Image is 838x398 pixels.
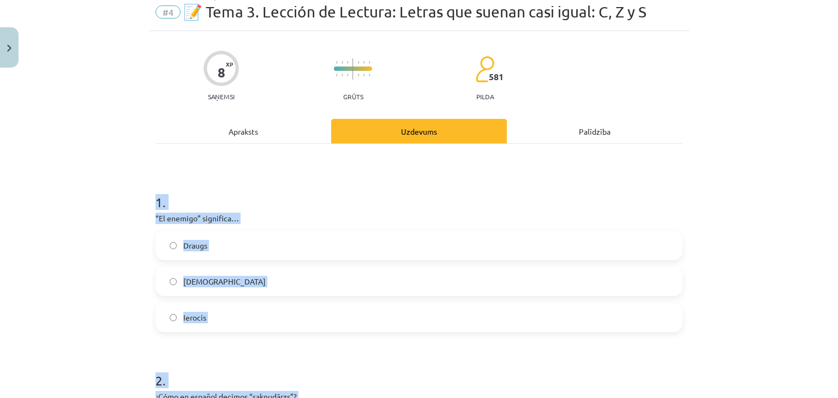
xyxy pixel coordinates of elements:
[342,61,343,64] img: icon-short-line-57e1e144782c952c97e751825c79c345078a6d821885a25fce030b3d8c18986b.svg
[170,278,177,285] input: [DEMOGRAPHIC_DATA]
[342,74,343,76] img: icon-short-line-57e1e144782c952c97e751825c79c345078a6d821885a25fce030b3d8c18986b.svg
[369,74,370,76] img: icon-short-line-57e1e144782c952c97e751825c79c345078a6d821885a25fce030b3d8c18986b.svg
[489,72,504,82] span: 581
[347,61,348,64] img: icon-short-line-57e1e144782c952c97e751825c79c345078a6d821885a25fce030b3d8c18986b.svg
[155,213,683,224] p: “El enemigo” significa…
[226,61,233,67] span: XP
[343,93,363,100] p: Grūts
[363,61,364,64] img: icon-short-line-57e1e144782c952c97e751825c79c345078a6d821885a25fce030b3d8c18986b.svg
[183,276,266,287] span: [DEMOGRAPHIC_DATA]
[369,61,370,64] img: icon-short-line-57e1e144782c952c97e751825c79c345078a6d821885a25fce030b3d8c18986b.svg
[363,74,364,76] img: icon-short-line-57e1e144782c952c97e751825c79c345078a6d821885a25fce030b3d8c18986b.svg
[358,74,359,76] img: icon-short-line-57e1e144782c952c97e751825c79c345078a6d821885a25fce030b3d8c18986b.svg
[352,58,354,80] img: icon-long-line-d9ea69661e0d244f92f715978eff75569469978d946b2353a9bb055b3ed8787d.svg
[183,240,207,251] span: Draugs
[203,93,239,100] p: Saņemsi
[336,61,337,64] img: icon-short-line-57e1e144782c952c97e751825c79c345078a6d821885a25fce030b3d8c18986b.svg
[336,74,337,76] img: icon-short-line-57e1e144782c952c97e751825c79c345078a6d821885a25fce030b3d8c18986b.svg
[358,61,359,64] img: icon-short-line-57e1e144782c952c97e751825c79c345078a6d821885a25fce030b3d8c18986b.svg
[155,176,683,209] h1: 1 .
[475,56,494,83] img: students-c634bb4e5e11cddfef0936a35e636f08e4e9abd3cc4e673bd6f9a4125e45ecb1.svg
[476,93,494,100] p: pilda
[170,314,177,321] input: Ierocis
[183,3,647,21] span: 📝 Tema 3. Lección de Lectura: Letras que suenan casi igual: C, Z y S
[347,74,348,76] img: icon-short-line-57e1e144782c952c97e751825c79c345078a6d821885a25fce030b3d8c18986b.svg
[218,65,225,80] div: 8
[155,354,683,388] h1: 2 .
[331,119,507,143] div: Uzdevums
[155,5,181,19] span: #4
[170,242,177,249] input: Draugs
[155,119,331,143] div: Apraksts
[7,45,11,52] img: icon-close-lesson-0947bae3869378f0d4975bcd49f059093ad1ed9edebbc8119c70593378902aed.svg
[183,312,206,323] span: Ierocis
[507,119,683,143] div: Palīdzība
